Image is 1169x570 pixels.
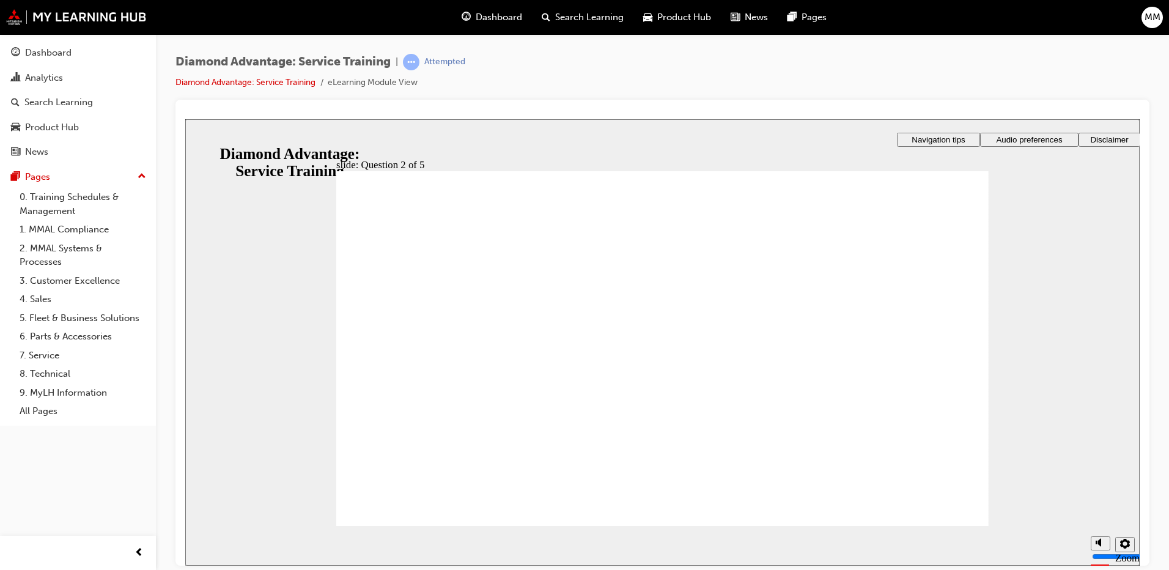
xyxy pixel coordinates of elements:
[657,10,711,24] span: Product Hub
[424,56,465,68] div: Attempted
[787,10,797,25] span: pages-icon
[5,39,151,166] button: DashboardAnalyticsSearch LearningProduct HubNews
[6,9,147,25] img: mmal
[476,10,522,24] span: Dashboard
[899,407,948,446] div: misc controls
[778,5,836,30] a: pages-iconPages
[15,290,151,309] a: 4. Sales
[726,16,780,25] span: Navigation tips
[25,145,48,159] div: News
[1145,10,1160,24] span: MM
[907,432,986,442] input: volume
[555,10,624,24] span: Search Learning
[15,327,151,346] a: 6. Parts & Accessories
[25,46,72,60] div: Dashboard
[11,73,20,84] span: chart-icon
[396,55,398,69] span: |
[5,166,151,188] button: Pages
[403,54,419,70] span: learningRecordVerb_ATTEMPT-icon
[893,13,955,28] button: Disclaimer
[15,188,151,220] a: 0. Training Schedules & Management
[721,5,778,30] a: news-iconNews
[745,10,768,24] span: News
[25,71,63,85] div: Analytics
[15,365,151,383] a: 8. Technical
[15,383,151,402] a: 9. MyLH Information
[542,10,550,25] span: search-icon
[15,346,151,365] a: 7. Service
[462,10,471,25] span: guage-icon
[930,433,954,469] label: Zoom to fit
[25,120,79,135] div: Product Hub
[15,272,151,291] a: 3. Customer Excellence
[138,169,146,185] span: up-icon
[11,48,20,59] span: guage-icon
[795,13,893,28] button: Audio preferences
[452,5,532,30] a: guage-iconDashboard
[930,418,950,433] button: settings
[11,97,20,108] span: search-icon
[15,309,151,328] a: 5. Fleet & Business Solutions
[5,91,151,114] a: Search Learning
[15,220,151,239] a: 1. MMAL Compliance
[731,10,740,25] span: news-icon
[11,122,20,133] span: car-icon
[5,116,151,139] a: Product Hub
[811,16,877,25] span: Audio preferences
[135,546,144,561] span: prev-icon
[328,76,418,90] li: eLearning Module View
[15,239,151,272] a: 2. MMAL Systems & Processes
[15,402,151,421] a: All Pages
[712,13,795,28] button: Navigation tips
[11,172,20,183] span: pages-icon
[5,141,151,163] a: News
[802,10,827,24] span: Pages
[1141,7,1163,28] button: MM
[5,42,151,64] a: Dashboard
[24,95,93,109] div: Search Learning
[175,55,391,69] span: Diamond Advantage: Service Training
[905,16,943,25] span: Disclaimer
[905,417,925,431] button: volume
[11,147,20,158] span: news-icon
[5,67,151,89] a: Analytics
[633,5,721,30] a: car-iconProduct Hub
[532,5,633,30] a: search-iconSearch Learning
[25,170,50,184] div: Pages
[175,77,315,87] a: Diamond Advantage: Service Training
[643,10,652,25] span: car-icon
